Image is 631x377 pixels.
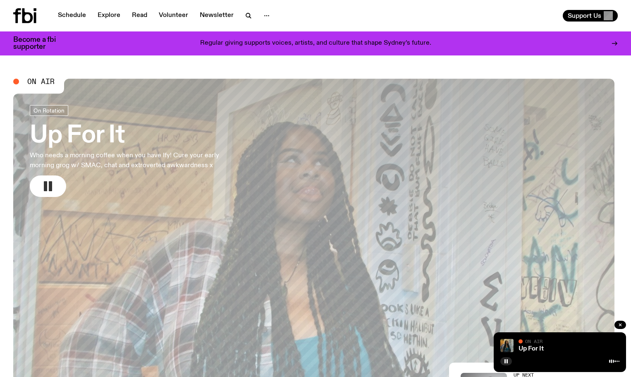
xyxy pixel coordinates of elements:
button: Support Us [563,10,618,22]
a: Explore [93,10,125,22]
a: Up For ItWho needs a morning coffee when you have Ify! Cure your early morning grog w/ SMAC, chat... [30,105,241,197]
span: On Rotation [33,107,65,113]
h3: Become a fbi supporter [13,36,66,50]
a: Up For It [519,346,544,352]
span: On Air [27,78,55,85]
a: Newsletter [195,10,239,22]
span: Support Us [568,12,601,19]
a: Schedule [53,10,91,22]
a: On Rotation [30,105,68,116]
h3: Up For It [30,124,241,147]
p: Who needs a morning coffee when you have Ify! Cure your early morning grog w/ SMAC, chat and extr... [30,151,241,170]
a: Volunteer [154,10,193,22]
p: Regular giving supports voices, artists, and culture that shape Sydney’s future. [200,40,431,47]
img: Ify - a Brown Skin girl with black braided twists, looking up to the side with her tongue stickin... [500,339,514,352]
span: On Air [525,339,543,344]
a: Read [127,10,152,22]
